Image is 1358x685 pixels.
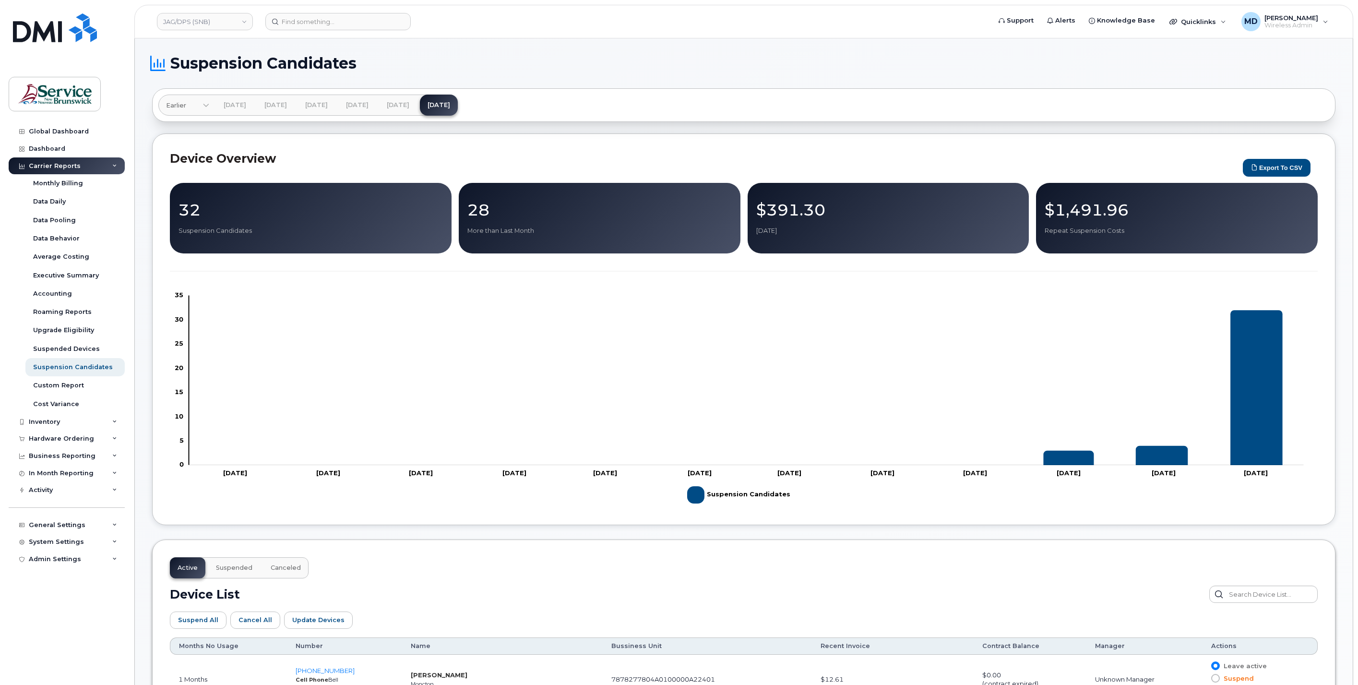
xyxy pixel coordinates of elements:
[379,95,417,116] a: [DATE]
[1057,469,1081,477] tspan: [DATE]
[756,227,1021,235] p: [DATE]
[1220,661,1267,671] span: Leave active
[777,469,801,477] tspan: [DATE]
[179,227,443,235] p: Suspension Candidates
[287,637,403,655] th: Number
[409,469,433,477] tspan: [DATE]
[687,482,790,507] g: Legend
[179,436,184,444] tspan: 5
[271,564,301,572] span: Canceled
[175,291,183,299] tspan: 35
[170,637,287,655] th: Months No Usage
[411,671,467,679] strong: [PERSON_NAME]
[223,469,247,477] tspan: [DATE]
[467,227,732,235] p: More than Last Month
[812,637,974,655] th: Recent Invoice
[963,469,987,477] tspan: [DATE]
[284,612,353,629] button: Update Devices
[292,615,345,625] span: Update Devices
[1243,159,1310,177] button: Export to CSV
[603,637,812,655] th: Bussiness Unit
[166,101,186,110] span: Earlier
[178,615,218,625] span: Suspend All
[593,469,617,477] tspan: [DATE]
[1045,201,1309,218] p: $1,491.96
[687,482,790,507] g: Suspension Candidates
[175,339,183,347] tspan: 25
[1045,227,1309,235] p: Repeat Suspension Costs
[158,95,209,116] a: Earlier
[338,95,376,116] a: [DATE]
[298,95,335,116] a: [DATE]
[420,95,458,116] a: [DATE]
[1086,637,1203,655] th: Manager
[175,412,183,420] tspan: 10
[467,201,732,218] p: 28
[179,201,443,218] p: 32
[179,460,184,468] tspan: 0
[175,388,183,396] tspan: 15
[1209,586,1318,603] input: Search Device List...
[756,201,1021,218] p: $391.30
[175,363,183,371] tspan: 20
[317,469,341,477] tspan: [DATE]
[175,291,1304,507] g: Chart
[238,615,272,625] span: Cancel All
[974,637,1086,655] th: Contract Balance
[871,469,895,477] tspan: [DATE]
[296,676,328,683] strong: Cell Phone
[1244,469,1268,477] tspan: [DATE]
[170,56,357,71] span: Suspension Candidates
[170,587,240,601] h2: Device List
[1203,637,1318,655] th: Actions
[210,310,1283,465] g: Suspension Candidates
[688,469,712,477] tspan: [DATE]
[216,95,254,116] a: [DATE]
[175,315,183,323] tspan: 30
[170,151,1238,166] h2: Device Overview
[257,95,295,116] a: [DATE]
[296,667,355,674] a: [PHONE_NUMBER]
[170,612,226,629] button: Suspend All
[230,612,280,629] button: Cancel All
[1152,469,1176,477] tspan: [DATE]
[402,637,603,655] th: Name
[1220,674,1254,683] span: Suspend
[216,564,252,572] span: Suspended
[502,469,526,477] tspan: [DATE]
